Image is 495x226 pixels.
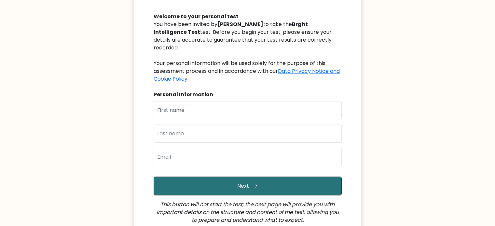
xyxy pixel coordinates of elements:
i: This button will not start the test; the next page will provide you with important details on the... [157,201,339,224]
input: Email [154,148,342,166]
div: Welcome to your personal test [154,13,342,20]
input: First name [154,101,342,119]
button: Next [154,177,342,195]
b: Brght Intelligence Test [154,20,308,36]
a: Data Privacy Notice and Cookie Policy. [154,67,340,83]
div: Personal Information [154,91,342,99]
b: [PERSON_NAME] [217,20,263,28]
div: You have been invited by to take the test. Before you begin your test, please ensure your details... [154,20,342,83]
input: Last name [154,125,342,143]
